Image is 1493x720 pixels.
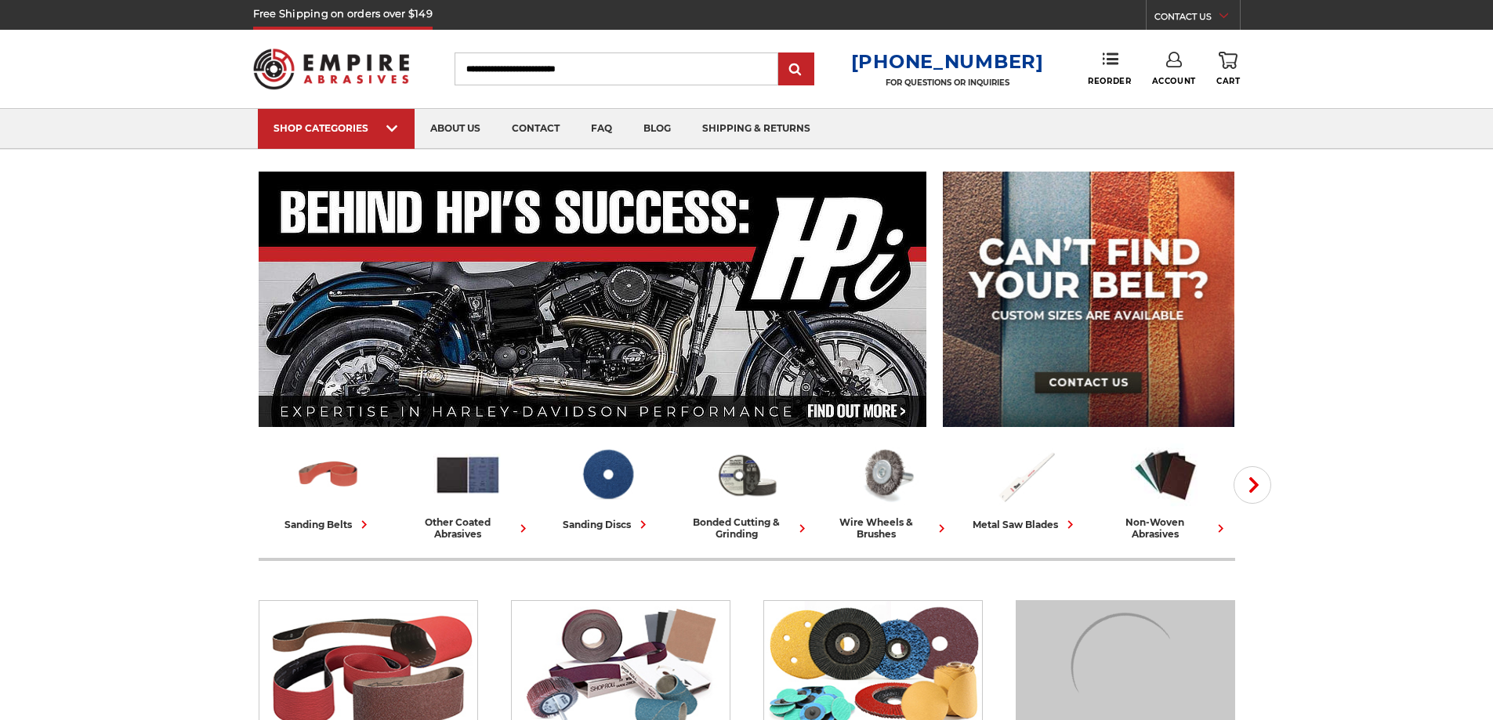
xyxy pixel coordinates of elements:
div: bonded cutting & grinding [683,516,810,540]
img: Empire Abrasives [253,38,410,99]
a: bonded cutting & grinding [683,441,810,540]
input: Submit [781,54,812,85]
a: Reorder [1088,52,1131,85]
span: Reorder [1088,76,1131,86]
button: Next [1234,466,1271,504]
a: non-woven abrasives [1102,441,1229,540]
a: other coated abrasives [404,441,531,540]
a: sanding discs [544,441,671,533]
span: Cart [1216,76,1240,86]
img: Non-woven Abrasives [1131,441,1200,508]
div: SHOP CATEGORIES [274,122,399,134]
a: [PHONE_NUMBER] [851,50,1044,73]
img: promo banner for custom belts. [943,172,1234,427]
img: Metal Saw Blades [991,441,1060,508]
span: Account [1152,76,1196,86]
a: CONTACT US [1154,8,1240,30]
div: sanding discs [563,516,651,533]
a: contact [496,109,575,149]
img: Wire Wheels & Brushes [852,441,921,508]
a: Cart [1216,52,1240,86]
div: non-woven abrasives [1102,516,1229,540]
img: Bonded Cutting & Grinding [712,441,781,508]
img: Other Coated Abrasives [433,441,502,508]
div: sanding belts [284,516,372,533]
div: wire wheels & brushes [823,516,950,540]
a: metal saw blades [962,441,1089,533]
a: sanding belts [265,441,392,533]
a: faq [575,109,628,149]
img: Sanding Belts [294,441,363,508]
a: blog [628,109,687,149]
a: wire wheels & brushes [823,441,950,540]
img: Banner for an interview featuring Horsepower Inc who makes Harley performance upgrades featured o... [259,172,927,427]
div: other coated abrasives [404,516,531,540]
a: about us [415,109,496,149]
a: shipping & returns [687,109,826,149]
p: FOR QUESTIONS OR INQUIRIES [851,78,1044,88]
div: metal saw blades [973,516,1078,533]
img: Sanding Discs [573,441,642,508]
